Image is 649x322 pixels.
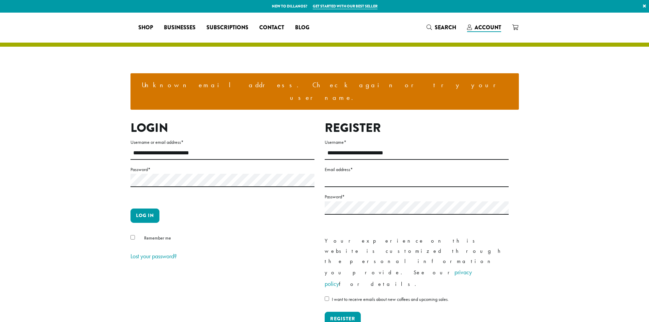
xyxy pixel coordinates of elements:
span: Contact [259,24,284,32]
label: Password [325,193,509,201]
label: Password [130,165,314,174]
input: I want to receive emails about new coffees and upcoming sales. [325,296,329,301]
span: Shop [138,24,153,32]
label: Username [325,138,509,147]
h2: Register [325,121,509,135]
p: Your experience on this website is customized through the personal information you provide. See o... [325,236,509,290]
a: Search [421,22,462,33]
label: Username or email address [130,138,314,147]
span: I want to receive emails about new coffees and upcoming sales. [332,296,449,302]
span: Account [475,24,501,31]
span: Search [435,24,456,31]
span: Blog [295,24,309,32]
a: Shop [133,22,158,33]
a: Lost your password? [130,252,177,260]
span: Businesses [164,24,196,32]
button: Log in [130,209,159,223]
a: privacy policy [325,268,472,288]
span: Remember me [144,235,171,241]
h2: Login [130,121,314,135]
label: Email address [325,165,509,174]
span: Subscriptions [206,24,248,32]
li: Unknown email address. Check again or try your username. [136,79,513,104]
a: Get started with our best seller [313,3,377,9]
